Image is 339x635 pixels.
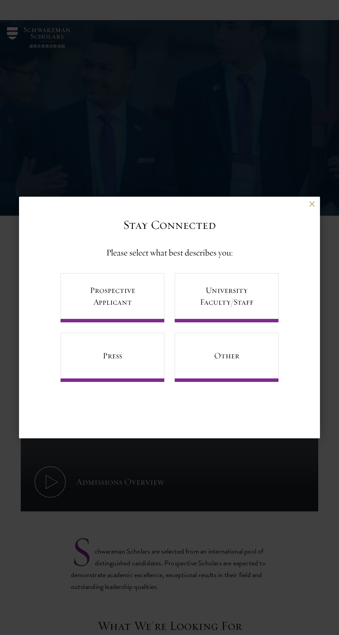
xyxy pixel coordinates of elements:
[175,333,278,382] a: Other
[61,333,164,382] a: Press
[175,273,278,322] a: University Faculty/Staff
[106,246,233,259] h4: Please select what best describes you:
[61,273,164,322] a: Prospective Applicant
[123,217,216,232] h3: Stay Connected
